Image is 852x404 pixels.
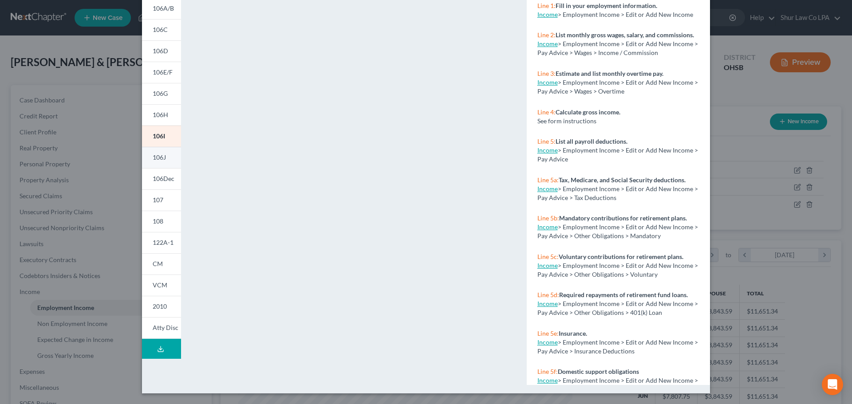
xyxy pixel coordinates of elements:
span: Atty Disc [153,324,178,331]
span: Line 1: [537,2,556,9]
a: Income [537,78,558,86]
span: > Employment Income > Edit or Add New Income > Pay Advice > Other Obligations > 401(k) Loan [537,300,698,316]
span: Line 5: [537,137,556,145]
strong: Tax, Medicare, and Social Security deductions. [559,176,686,184]
span: > Employment Income > Edit or Add New Income > Pay Advice > Other Obligations > Mandatory [537,223,698,239]
span: > Employment Income > Edit or Add New Income > Pay Advice > Insurance Deductions [537,338,698,355]
strong: Fill in your employment information. [556,2,657,9]
a: 2010 [142,296,181,317]
a: 106J [142,147,181,168]
strong: Estimate and list monthly overtime pay. [556,70,663,77]
a: CM [142,253,181,275]
span: 106E/F [153,68,173,76]
a: 106H [142,104,181,126]
strong: Mandatory contributions for retirement plans. [559,214,687,222]
span: 108 [153,217,163,225]
div: Open Intercom Messenger [822,374,843,395]
strong: Calculate gross income. [556,108,620,116]
span: Line 5c: [537,253,559,260]
strong: Voluntary contributions for retirement plans. [559,253,683,260]
a: Income [537,338,558,346]
a: 106Dec [142,168,181,189]
span: 2010 [153,302,167,310]
span: Line 2: [537,31,556,39]
span: > Employment Income > Edit or Add New Income > Pay Advice > Other Obligations > Voluntary [537,262,698,278]
span: > Employment Income > Edit or Add New Income > Pay Advice > Wages > Overtime [537,78,698,95]
strong: List monthly gross wages, salary, and commissions. [556,31,694,39]
span: Line 5d: [537,291,559,298]
span: Line 5b: [537,214,559,222]
a: 107 [142,189,181,211]
a: Income [537,40,558,47]
span: VCM [153,281,167,289]
span: > Employment Income > Edit or Add New Income > Pay Advice > Tax Deductions [537,185,698,201]
span: 106C [153,26,168,33]
span: > Employment Income > Edit or Add New Income [558,11,693,18]
span: Line 5f: [537,368,558,375]
a: 106I [142,126,181,147]
strong: Required repayments of retirement fund loans. [559,291,688,298]
a: Income [537,262,558,269]
a: Income [537,300,558,307]
span: Line 5a: [537,176,559,184]
a: Income [537,146,558,154]
span: 122A-1 [153,239,174,246]
span: 106J [153,153,166,161]
span: 106A/B [153,4,174,12]
a: 106D [142,40,181,62]
span: See form instructions [537,117,596,125]
a: 122A-1 [142,232,181,253]
a: 106G [142,83,181,104]
span: 106H [153,111,168,118]
a: 106C [142,19,181,40]
span: 106I [153,132,165,140]
span: Line 5e: [537,329,559,337]
strong: List all payroll deductions. [556,137,627,145]
span: Line 4: [537,108,556,116]
span: CM [153,260,163,267]
span: 106D [153,47,168,55]
span: > Employment Income > Edit or Add New Income > Pay Advice > Wages > Income / Commission [537,40,698,56]
a: Income [537,185,558,192]
a: Income [537,223,558,231]
span: Line 3: [537,70,556,77]
span: 107 [153,196,163,204]
a: Income [537,11,558,18]
strong: Insurance. [559,329,587,337]
strong: Domestic support obligations [558,368,639,375]
span: > Employment Income > Edit or Add New Income > Pay Advice > Other Obligations > Domestic Sup. [537,377,698,393]
span: > Employment Income > Edit or Add New Income > Pay Advice [537,146,698,163]
span: 106Dec [153,175,174,182]
a: VCM [142,275,181,296]
a: Income [537,377,558,384]
span: 106G [153,90,168,97]
a: Atty Disc [142,317,181,339]
a: 106E/F [142,62,181,83]
a: 108 [142,211,181,232]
